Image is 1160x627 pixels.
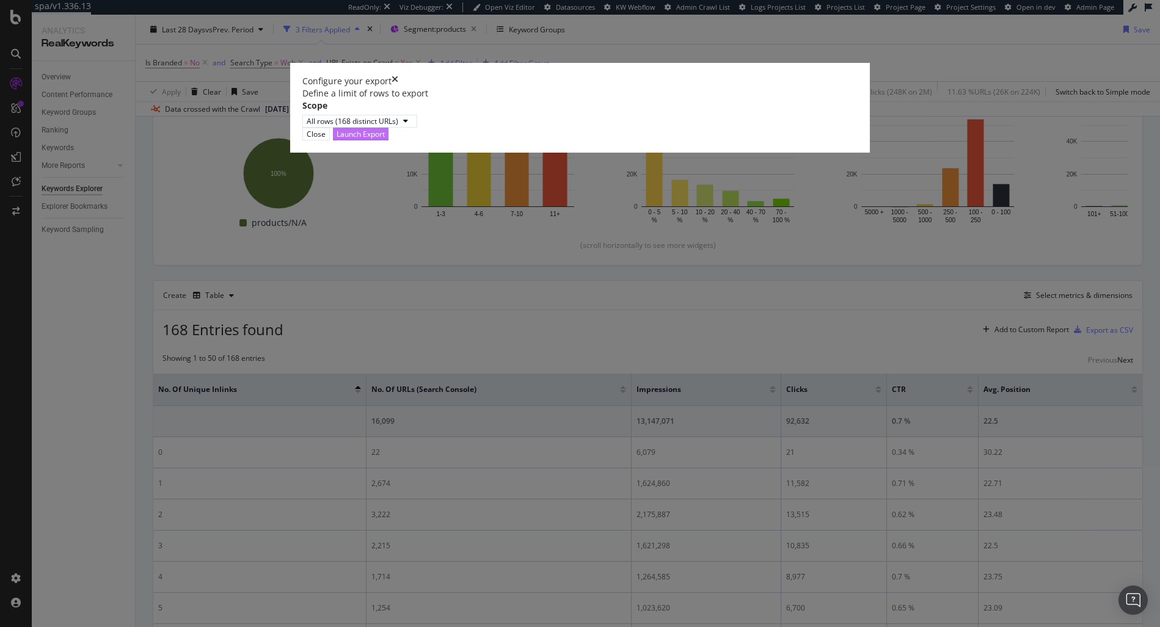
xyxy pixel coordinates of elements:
[333,128,388,140] button: Launch Export
[302,87,858,100] div: Define a limit of rows to export
[302,128,330,140] button: Close
[302,115,417,128] button: All rows (168 distinct URLs)
[307,116,398,126] div: All rows (168 distinct URLs)
[302,75,392,87] div: Configure your export
[1118,585,1148,615] div: Open Intercom Messenger
[392,75,398,87] div: times
[290,63,870,153] div: modal
[307,129,326,139] div: Close
[337,129,385,139] div: Launch Export
[302,100,327,112] label: Scope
